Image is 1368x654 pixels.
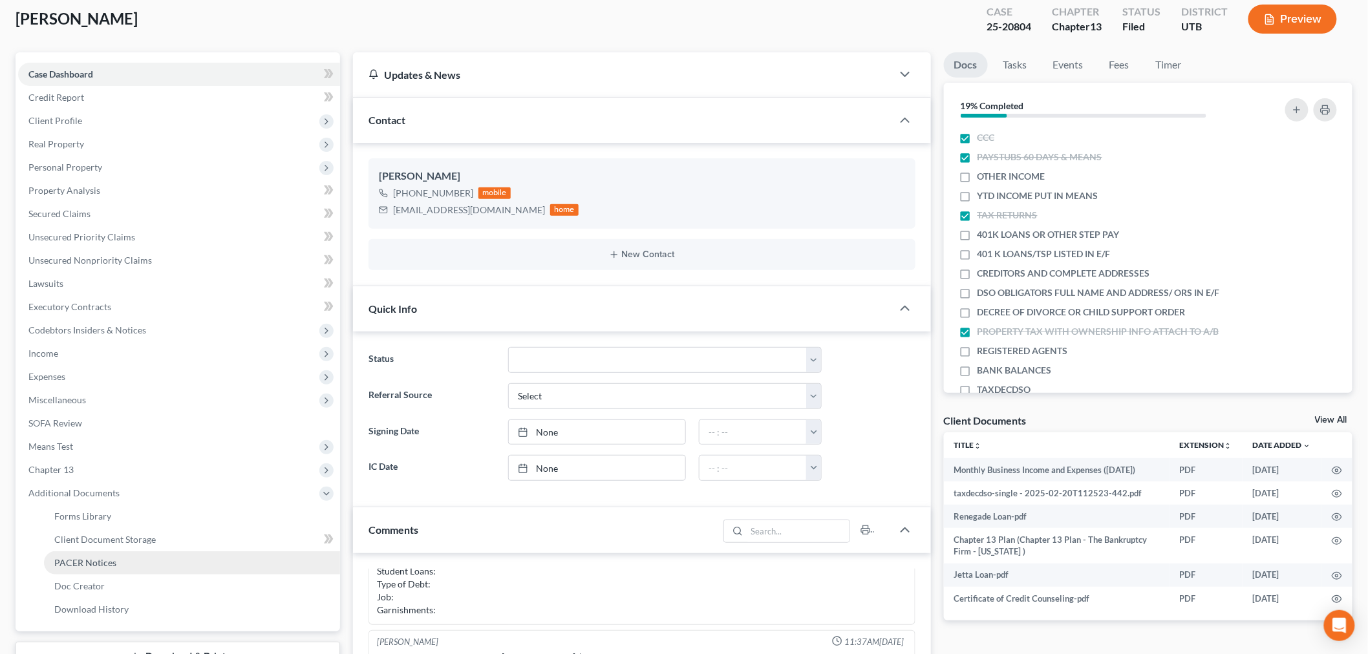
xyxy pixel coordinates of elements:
td: PDF [1170,587,1243,610]
td: PDF [1170,458,1243,481]
span: 11:37AM[DATE] [845,636,904,648]
span: DECREE OF DIVORCE OR CHILD SUPPORT ORDER [978,306,1186,319]
i: expand_more [1303,442,1311,450]
button: New Contact [379,249,905,260]
span: Executory Contracts [28,301,111,312]
a: Fees [1099,52,1140,78]
a: Executory Contracts [18,295,340,319]
a: None [509,420,685,445]
span: Credit Report [28,92,84,103]
i: unfold_more [1224,442,1232,450]
span: PAYSTUBS 60 DAYS & MEANS [978,151,1102,163]
span: Client Profile [28,115,82,126]
span: Expenses [28,371,65,382]
strong: 19% Completed [961,100,1024,111]
div: [PHONE_NUMBER] [393,187,473,200]
span: YTD INCOME PUT IN MEANS [978,189,1098,202]
span: [PERSON_NAME] [16,9,138,28]
span: 401K LOANS OR OTHER STEP PAY [978,228,1120,241]
span: 401 K LOANS/TSP LISTED IN E/F [978,248,1111,260]
div: Open Intercom Messenger [1324,610,1355,641]
span: CREDITORS AND COMPLETE ADDRESSES [978,267,1150,280]
div: UTB [1181,19,1228,34]
div: Case [987,5,1031,19]
div: Updates & News [369,68,877,81]
span: Lawsuits [28,278,63,289]
a: Credit Report [18,86,340,109]
td: [DATE] [1243,564,1321,587]
span: Real Property [28,138,84,149]
div: 25-20804 [987,19,1031,34]
td: PDF [1170,505,1243,528]
td: PDF [1170,481,1243,505]
td: [DATE] [1243,528,1321,564]
span: Doc Creator [54,580,105,591]
span: PROPERTY TAX WITH OWNERSHIP INFO ATTACH TO A/B [978,325,1219,338]
i: unfold_more [974,442,982,450]
span: Means Test [28,441,73,452]
a: Doc Creator [44,575,340,598]
span: PACER Notices [54,557,116,568]
td: Jetta Loan-pdf [944,564,1170,587]
div: Chapter [1052,5,1102,19]
a: Case Dashboard [18,63,340,86]
td: [DATE] [1243,481,1321,505]
a: Timer [1146,52,1192,78]
div: mobile [478,187,511,199]
label: Referral Source [362,383,502,409]
div: [PERSON_NAME] [377,636,438,648]
td: Certificate of Credit Counseling-pdf [944,587,1170,610]
span: Income [28,348,58,359]
span: Download History [54,604,129,615]
input: -- : -- [700,420,807,445]
label: Signing Date [362,419,502,445]
a: View All [1315,416,1347,425]
button: Preview [1248,5,1337,34]
a: Lawsuits [18,272,340,295]
label: Status [362,347,502,373]
a: Unsecured Priority Claims [18,226,340,249]
td: Monthly Business Income and Expenses ([DATE]) [944,458,1170,481]
a: Events [1043,52,1094,78]
span: TAX RETURNS [978,209,1038,222]
td: taxdecdso-single - 2025-02-20T112523-442.pdf [944,481,1170,505]
td: [DATE] [1243,505,1321,528]
span: REGISTERED AGENTS [978,344,1068,357]
div: District [1181,5,1228,19]
a: Secured Claims [18,202,340,226]
span: 13 [1090,20,1102,32]
div: [PERSON_NAME] [379,169,905,184]
a: None [509,456,685,480]
div: Client Documents [944,414,1027,427]
input: -- : -- [700,456,807,480]
td: PDF [1170,564,1243,587]
span: DSO OBLIGATORS FULL NAME AND ADDRESS/ ORS IN E/F [978,286,1220,299]
a: Property Analysis [18,179,340,202]
a: PACER Notices [44,551,340,575]
td: PDF [1170,528,1243,564]
div: home [550,204,579,216]
span: Codebtors Insiders & Notices [28,324,146,335]
span: Additional Documents [28,487,120,498]
div: Status [1122,5,1160,19]
span: Secured Claims [28,208,91,219]
a: Docs [944,52,988,78]
span: Comments [369,523,418,536]
span: CCC [978,131,995,144]
span: Personal Property [28,162,102,173]
td: Renegade Loan-pdf [944,505,1170,528]
input: Search... [747,520,850,542]
span: SOFA Review [28,417,82,428]
label: IC Date [362,455,502,481]
span: TAXDECDSO [978,383,1031,396]
span: Case Dashboard [28,69,93,79]
span: Client Document Storage [54,534,156,545]
a: SOFA Review [18,412,340,435]
div: [EMAIL_ADDRESS][DOMAIN_NAME] [393,204,545,216]
a: Extensionunfold_more [1180,440,1232,450]
span: Chapter 13 [28,464,74,475]
a: Forms Library [44,505,340,528]
a: Unsecured Nonpriority Claims [18,249,340,272]
td: [DATE] [1243,587,1321,610]
a: Client Document Storage [44,528,340,551]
